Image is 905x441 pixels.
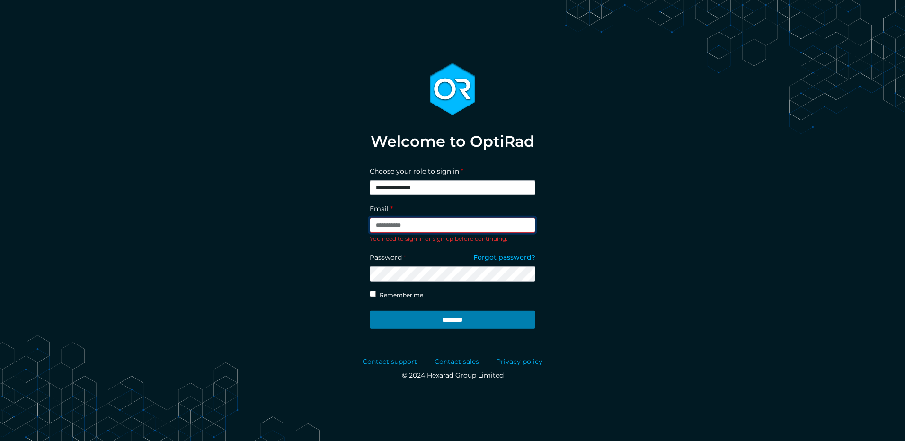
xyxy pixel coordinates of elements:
[380,291,423,300] label: Remember me
[473,253,535,266] a: Forgot password?
[363,357,417,367] a: Contact support
[435,357,479,367] a: Contact sales
[370,235,507,242] span: You need to sign in or sign up before continuing.
[363,370,542,380] p: © 2024 Hexarad Group Limited
[496,357,542,367] a: Privacy policy
[370,253,406,263] label: Password
[370,204,393,214] label: Email
[430,63,475,115] img: optirad_logo-13d80ebaeef41a0bd4daa28750046bb8215ff99b425e875e5b69abade74ad868.svg
[370,167,463,176] label: Choose your role to sign in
